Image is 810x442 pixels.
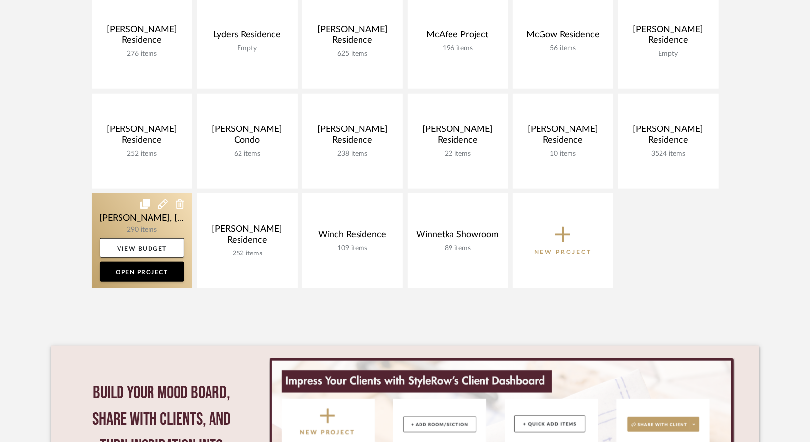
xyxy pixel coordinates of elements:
div: 252 items [205,250,290,258]
div: [PERSON_NAME] Residence [416,124,500,150]
p: New Project [534,247,592,257]
div: [PERSON_NAME] Residence [100,124,184,150]
div: 89 items [416,244,500,253]
div: Winnetka Showroom [416,229,500,244]
div: 3524 items [626,150,711,158]
div: Empty [205,44,290,53]
div: 56 items [521,44,605,53]
div: [PERSON_NAME] Residence [310,24,395,50]
div: 10 items [521,150,605,158]
div: [PERSON_NAME] Residence [521,124,605,150]
div: 196 items [416,44,500,53]
div: Empty [626,50,711,58]
div: 22 items [416,150,500,158]
div: [PERSON_NAME] Residence [626,24,711,50]
div: 276 items [100,50,184,58]
button: New Project [513,193,613,288]
div: 252 items [100,150,184,158]
div: 238 items [310,150,395,158]
div: McAfee Project [416,30,500,44]
div: 109 items [310,244,395,253]
div: 62 items [205,150,290,158]
div: [PERSON_NAME] Residence [205,224,290,250]
a: Open Project [100,262,184,282]
div: [PERSON_NAME] Condo [205,124,290,150]
div: Lyders Residence [205,30,290,44]
div: 625 items [310,50,395,58]
div: [PERSON_NAME] Residence [100,24,184,50]
div: [PERSON_NAME] Residence [310,124,395,150]
a: View Budget [100,238,184,258]
div: Winch Residence [310,229,395,244]
div: [PERSON_NAME] Residence [626,124,711,150]
div: McGow Residence [521,30,605,44]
